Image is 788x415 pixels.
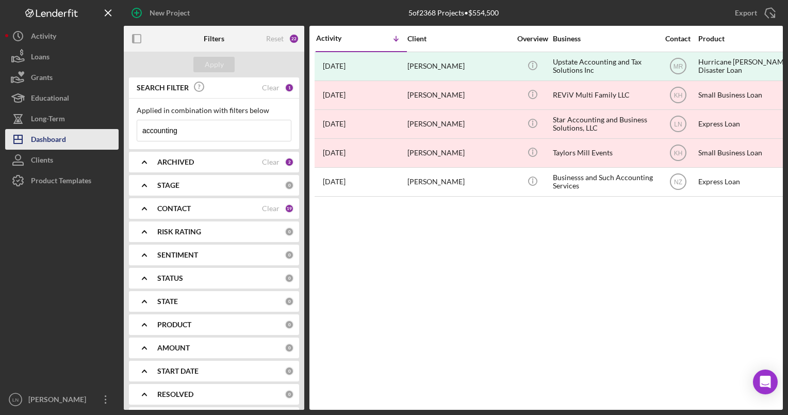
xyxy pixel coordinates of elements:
[674,150,682,157] text: KH
[5,88,119,108] button: Educational
[262,204,280,213] div: Clear
[285,83,294,92] div: 1
[316,34,362,42] div: Activity
[31,170,91,194] div: Product Templates
[5,108,119,129] button: Long-Term
[285,204,294,213] div: 19
[674,121,682,128] text: LN
[735,3,757,23] div: Export
[5,46,119,67] button: Loans
[157,297,178,306] b: STATE
[407,35,511,43] div: Client
[150,3,190,23] div: New Project
[553,168,656,196] div: Businesss and Such Accounting Services
[157,251,198,259] b: SENTIMENT
[5,67,119,88] button: Grants
[5,26,119,46] button: Activity
[285,297,294,306] div: 0
[31,108,65,132] div: Long-Term
[285,157,294,167] div: 2
[323,91,346,99] time: 2023-05-01 15:16
[193,57,235,72] button: Apply
[205,57,224,72] div: Apply
[285,181,294,190] div: 0
[137,106,291,115] div: Applied in combination with filters below
[285,366,294,376] div: 0
[266,35,284,43] div: Reset
[407,110,511,138] div: [PERSON_NAME]
[725,3,783,23] button: Export
[553,35,656,43] div: Business
[31,150,53,173] div: Clients
[659,35,697,43] div: Contact
[157,204,191,213] b: CONTACT
[157,158,194,166] b: ARCHIVED
[31,67,53,90] div: Grants
[407,53,511,80] div: [PERSON_NAME]
[157,367,199,375] b: START DATE
[5,129,119,150] button: Dashboard
[157,228,201,236] b: RISK RATING
[157,390,193,398] b: RESOLVED
[323,62,346,70] time: 2025-07-26 09:46
[553,53,656,80] div: Upstate Accounting and Tax Solutions Inc
[137,84,189,92] b: SEARCH FILTER
[204,35,224,43] b: Filters
[289,34,299,44] div: 22
[553,110,656,138] div: Star Accounting and Business Solutions, LLC
[31,26,56,49] div: Activity
[285,250,294,260] div: 0
[262,158,280,166] div: Clear
[157,321,191,329] b: PRODUCT
[323,149,346,157] time: 2022-10-25 14:01
[553,139,656,167] div: Taylors Mill Events
[408,9,499,17] div: 5 of 2368 Projects • $554,500
[407,139,511,167] div: [PERSON_NAME]
[285,390,294,399] div: 0
[12,397,19,403] text: LN
[26,389,93,412] div: [PERSON_NAME]
[285,320,294,329] div: 0
[674,92,682,99] text: KH
[553,82,656,109] div: REViV Multi Family LLC
[5,389,119,410] button: LN[PERSON_NAME]
[513,35,552,43] div: Overview
[31,88,69,111] div: Educational
[407,82,511,109] div: [PERSON_NAME]
[31,46,50,70] div: Loans
[407,168,511,196] div: [PERSON_NAME]
[285,343,294,353] div: 0
[5,150,119,170] button: Clients
[285,227,294,236] div: 0
[5,170,119,191] button: Product Templates
[323,120,346,128] time: 2022-11-28 15:32
[753,370,778,394] div: Open Intercom Messenger
[157,181,179,189] b: STAGE
[285,274,294,283] div: 0
[323,178,346,186] time: 2022-05-20 05:07
[124,3,200,23] button: New Project
[157,344,190,352] b: AMOUNT
[674,179,682,186] text: NZ
[673,63,683,70] text: MR
[262,84,280,92] div: Clear
[31,129,66,152] div: Dashboard
[157,274,183,282] b: STATUS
